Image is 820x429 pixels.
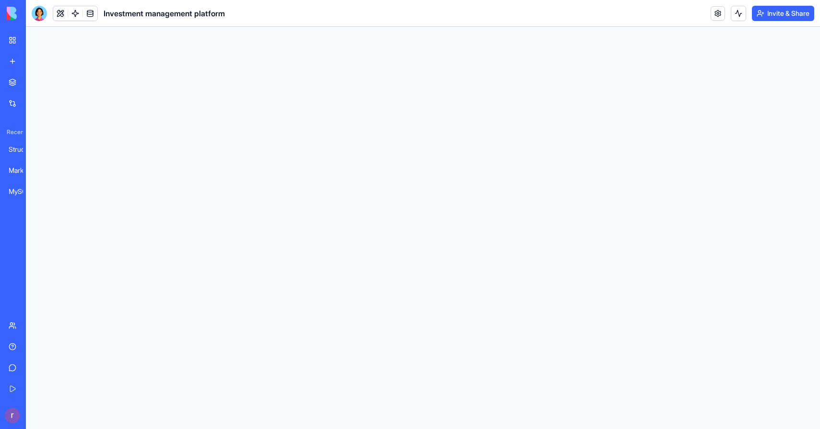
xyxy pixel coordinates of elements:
a: Structure product creation and optimization platform [3,140,41,159]
button: Invite & Share [752,6,814,21]
a: MySQL Customer Directory [3,182,41,201]
div: MySQL Customer Directory [9,187,35,196]
div: Marketplace [9,166,35,175]
img: ACg8ocK9p4COroYERF96wq_Nqbucimpd5rvzMLLyBNHYTn_bI3RzLw=s96-c [5,408,20,423]
a: Marketplace [3,161,41,180]
span: Investment management platform [104,8,225,19]
div: Structure product creation and optimization platform [9,145,35,154]
img: logo [7,7,66,20]
span: Recent [3,128,23,136]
